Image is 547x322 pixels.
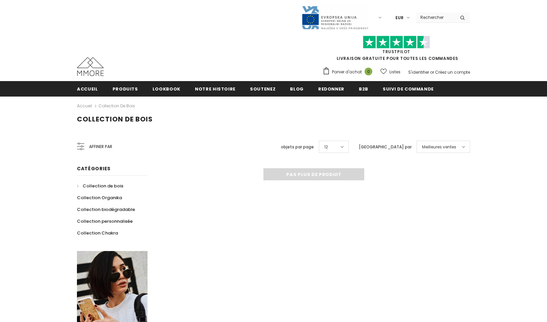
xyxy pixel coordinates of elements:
[98,103,135,109] a: Collection de bois
[77,57,104,76] img: Cas MMORE
[113,86,138,92] span: Produits
[363,36,430,49] img: Faites confiance aux étoiles pilotes
[290,86,304,92] span: Blog
[389,69,401,75] span: Listes
[77,86,98,92] span: Accueil
[365,68,372,75] span: 0
[77,165,111,172] span: Catégories
[113,81,138,96] a: Produits
[318,81,344,96] a: Redonner
[281,144,314,150] label: objets par page
[89,143,112,150] span: Affiner par
[430,69,434,75] span: or
[77,81,98,96] a: Accueil
[77,194,122,201] span: Collection Organika
[77,230,118,236] span: Collection Chakra
[250,81,276,96] a: soutenez
[422,144,456,150] span: Meilleures ventes
[323,39,470,61] span: LIVRAISON GRATUITE POUR TOUTES LES COMMANDES
[324,144,328,150] span: 12
[77,192,122,204] a: Collection Organika
[77,114,153,124] span: Collection de bois
[250,86,276,92] span: soutenez
[77,102,92,110] a: Accueil
[77,227,118,239] a: Collection Chakra
[77,204,135,215] a: Collection biodégradable
[395,14,404,21] span: EUR
[195,81,236,96] a: Notre histoire
[301,14,369,20] a: Javni Razpis
[77,215,133,227] a: Collection personnalisée
[359,144,412,150] label: [GEOGRAPHIC_DATA] par
[83,183,123,189] span: Collection de bois
[408,69,429,75] a: S'identifier
[323,67,376,77] a: Panier d'achat 0
[77,180,123,192] a: Collection de bois
[153,86,180,92] span: Lookbook
[77,218,133,224] span: Collection personnalisée
[359,81,368,96] a: B2B
[383,81,434,96] a: Suivi de commande
[416,12,455,22] input: Search Site
[435,69,470,75] a: Créez un compte
[153,81,180,96] a: Lookbook
[382,49,410,55] a: TrustPilot
[77,206,135,213] span: Collection biodégradable
[359,86,368,92] span: B2B
[318,86,344,92] span: Redonner
[195,86,236,92] span: Notre histoire
[332,69,362,75] span: Panier d'achat
[301,5,369,30] img: Javni Razpis
[290,81,304,96] a: Blog
[380,66,401,78] a: Listes
[383,86,434,92] span: Suivi de commande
